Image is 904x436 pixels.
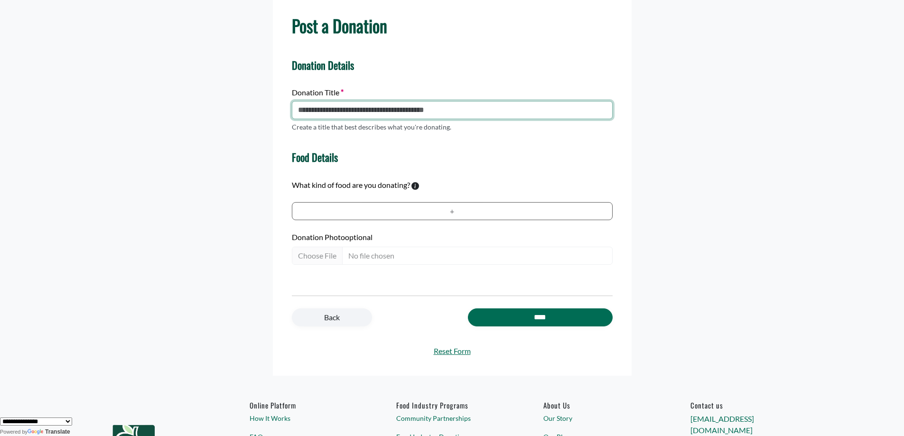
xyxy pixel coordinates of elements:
[28,429,45,436] img: Google Translate
[28,428,70,435] a: Translate
[396,413,507,423] a: Community Partnerships
[292,232,613,243] label: Donation Photo
[411,182,419,190] svg: To calculate environmental impacts, we follow the Food Loss + Waste Protocol
[292,122,451,132] p: Create a title that best describes what you're donating.
[543,401,654,409] a: About Us
[690,401,801,409] h6: Contact us
[690,414,754,435] a: [EMAIL_ADDRESS][DOMAIN_NAME]
[292,87,344,98] label: Donation Title
[292,59,613,71] h4: Donation Details
[292,151,338,163] h4: Food Details
[292,179,410,191] label: What kind of food are you donating?
[250,413,361,423] a: How It Works
[396,401,507,409] h6: Food Industry Programs
[292,345,613,357] a: Reset Form
[543,413,654,423] a: Our Story
[250,401,361,409] h6: Online Platform
[345,232,373,241] span: optional
[292,15,613,36] h1: Post a Donation
[292,308,372,326] a: Back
